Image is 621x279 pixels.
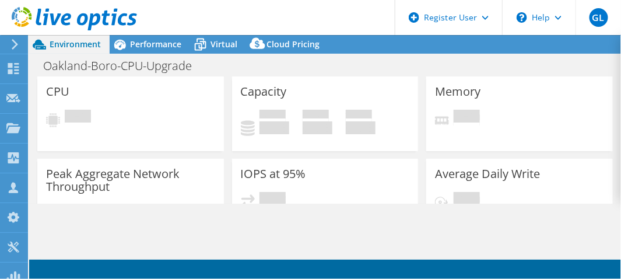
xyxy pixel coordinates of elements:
[454,110,480,125] span: Pending
[346,121,376,134] h4: 0 GiB
[130,39,181,50] span: Performance
[303,121,332,134] h4: 0 GiB
[46,85,69,98] h3: CPU
[259,192,286,208] span: Pending
[38,60,210,72] h1: Oakland-Boro-CPU-Upgrade
[590,8,608,27] span: GL
[303,110,329,121] span: Free
[435,168,540,180] h3: Average Daily Write
[259,110,286,121] span: Used
[210,39,237,50] span: Virtual
[435,85,480,98] h3: Memory
[259,121,289,134] h4: 0 GiB
[266,39,320,50] span: Cloud Pricing
[241,85,287,98] h3: Capacity
[46,168,215,193] h3: Peak Aggregate Network Throughput
[454,192,480,208] span: Pending
[241,168,306,180] h3: IOPS at 95%
[517,12,527,23] svg: \n
[50,39,101,50] span: Environment
[346,110,372,121] span: Total
[65,110,91,125] span: Pending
